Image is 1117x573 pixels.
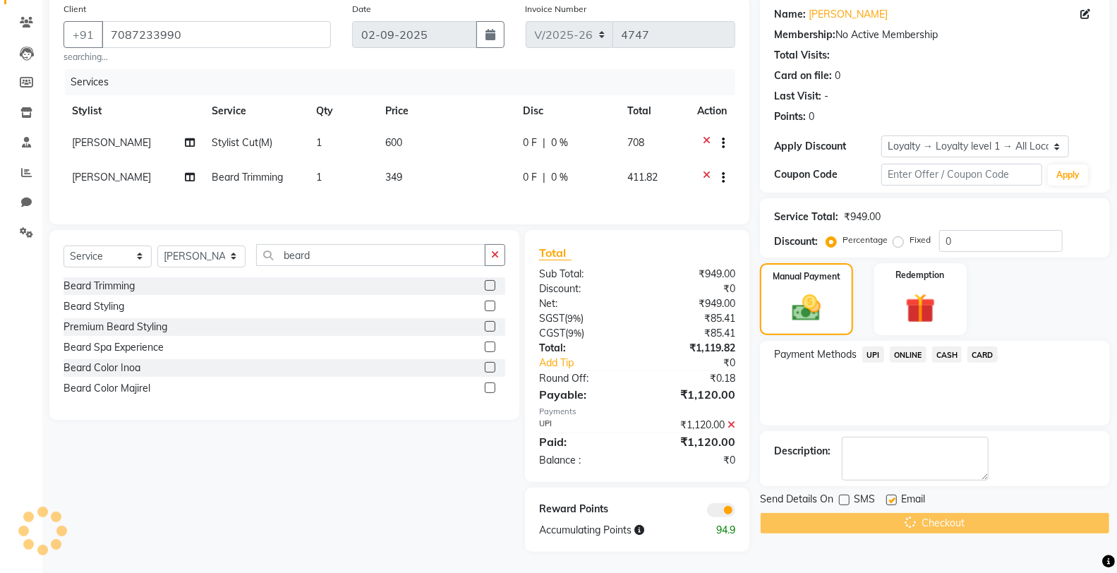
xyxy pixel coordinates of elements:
div: Total: [529,341,637,356]
div: Paid: [529,433,637,450]
div: ₹0 [637,282,746,296]
label: Fixed [910,234,931,246]
div: Beard Spa Experience [64,340,164,355]
img: _cash.svg [783,291,830,325]
input: Enter Offer / Coupon Code [881,164,1042,186]
div: Sub Total: [529,267,637,282]
div: Last Visit: [774,89,821,104]
div: Round Off: [529,371,637,386]
span: | [543,135,546,150]
div: Discount: [774,234,818,249]
div: Beard Styling [64,299,124,314]
div: No Active Membership [774,28,1096,42]
button: +91 [64,21,103,48]
small: searching... [64,51,331,64]
div: Services [65,69,746,95]
span: Payment Methods [774,347,857,362]
input: Search by Name/Mobile/Email/Code [102,21,331,48]
span: [PERSON_NAME] [72,171,151,183]
span: 0 % [552,170,569,185]
div: Card on file: [774,68,832,83]
span: ONLINE [890,346,926,363]
span: 0 % [552,135,569,150]
span: SGST [539,312,564,325]
span: [PERSON_NAME] [72,136,151,149]
span: 9% [568,327,581,339]
div: Balance : [529,453,637,468]
span: CASH [932,346,962,363]
div: Name: [774,7,806,22]
div: ₹1,120.00 [637,418,746,433]
div: ₹949.00 [637,267,746,282]
div: ₹1,120.00 [637,386,746,403]
input: Search or Scan [256,244,485,266]
div: ₹949.00 [844,210,881,224]
div: ( ) [529,326,637,341]
span: 1 [316,171,322,183]
th: Service [203,95,308,127]
span: CGST [539,327,565,339]
span: UPI [862,346,884,363]
label: Redemption [896,269,945,282]
th: Stylist [64,95,203,127]
div: Beard Color Inoa [64,361,140,375]
label: Date [352,3,371,16]
div: Payments [539,406,735,418]
span: 0 F [524,170,538,185]
span: 0 F [524,135,538,150]
div: ₹949.00 [637,296,746,311]
th: Action [689,95,735,127]
span: CARD [967,346,998,363]
th: Price [377,95,515,127]
div: 0 [835,68,840,83]
div: 94.9 [692,523,746,538]
div: Apply Discount [774,139,881,154]
div: ₹0.18 [637,371,746,386]
div: ₹85.41 [637,326,746,341]
span: 1 [316,136,322,149]
span: Send Details On [760,492,833,509]
div: Discount: [529,282,637,296]
div: Points: [774,109,806,124]
div: Description: [774,444,831,459]
div: Payable: [529,386,637,403]
span: 9% [567,313,581,324]
label: Invoice Number [526,3,587,16]
span: 411.82 [627,171,658,183]
th: Total [619,95,689,127]
div: ₹85.41 [637,311,746,326]
span: Total [539,246,572,260]
th: Qty [308,95,377,127]
a: Add Tip [529,356,655,370]
div: - [824,89,828,104]
th: Disc [515,95,619,127]
div: Premium Beard Styling [64,320,167,334]
span: SMS [854,492,875,509]
div: ( ) [529,311,637,326]
div: Membership: [774,28,835,42]
div: Reward Points [529,502,637,517]
label: Client [64,3,86,16]
div: ₹1,120.00 [637,433,746,450]
span: 708 [627,136,644,149]
div: ₹0 [656,356,746,370]
div: Net: [529,296,637,311]
button: Apply [1048,164,1088,186]
div: 0 [809,109,814,124]
span: 600 [385,136,402,149]
span: | [543,170,546,185]
span: Stylist Cut(M) [212,136,272,149]
span: 349 [385,171,402,183]
div: Service Total: [774,210,838,224]
div: Beard Color Majirel [64,381,150,396]
div: ₹0 [637,453,746,468]
div: ₹1,119.82 [637,341,746,356]
label: Manual Payment [773,270,840,283]
img: _gift.svg [896,290,945,327]
div: Beard Trimming [64,279,135,294]
span: Email [901,492,925,509]
label: Percentage [843,234,888,246]
span: Beard Trimming [212,171,283,183]
div: UPI [529,418,637,433]
div: Total Visits: [774,48,830,63]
